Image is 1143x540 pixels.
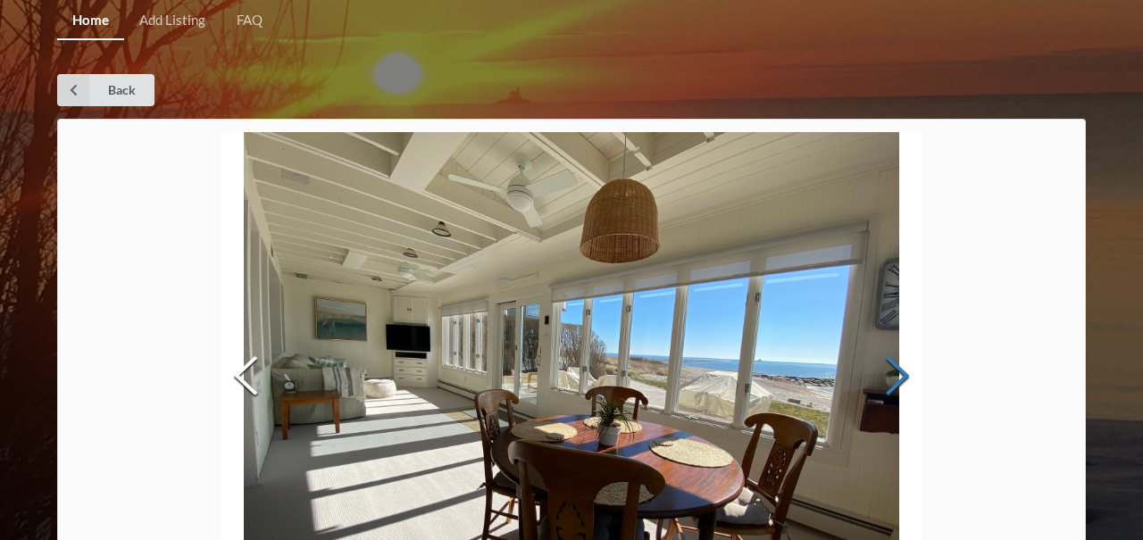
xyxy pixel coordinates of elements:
[872,297,922,459] button: Next Slide
[124,2,221,40] a: Add Listing
[221,2,278,40] a: FAQ
[57,2,124,40] a: Home
[221,297,271,459] button: Previous Slide
[57,74,154,106] a: Back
